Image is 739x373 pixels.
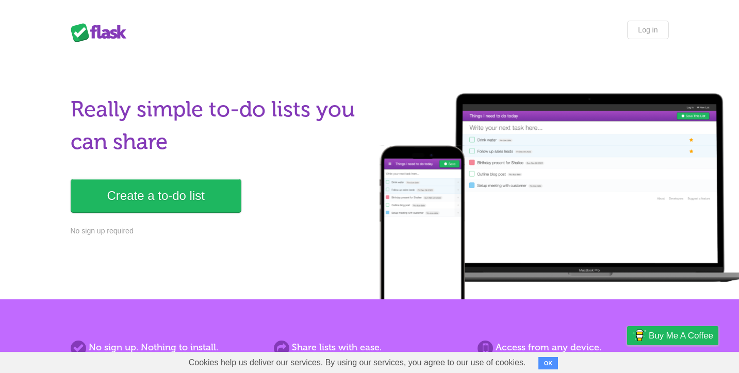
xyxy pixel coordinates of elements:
[627,21,668,39] a: Log in
[71,226,364,236] p: No sign up required
[649,327,713,345] span: Buy me a coffee
[632,327,646,344] img: Buy me a coffee
[178,352,536,373] span: Cookies help us deliver our services. By using our services, you agree to our use of cookies.
[71,341,261,354] h2: No sign up. Nothing to install.
[478,341,668,354] h2: Access from any device.
[71,93,364,158] h1: Really simple to-do lists you can share
[538,357,559,369] button: OK
[274,341,465,354] h2: Share lists with ease.
[627,326,718,345] a: Buy me a coffee
[71,179,241,213] a: Create a to-do list
[71,23,133,42] div: Flask Lists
